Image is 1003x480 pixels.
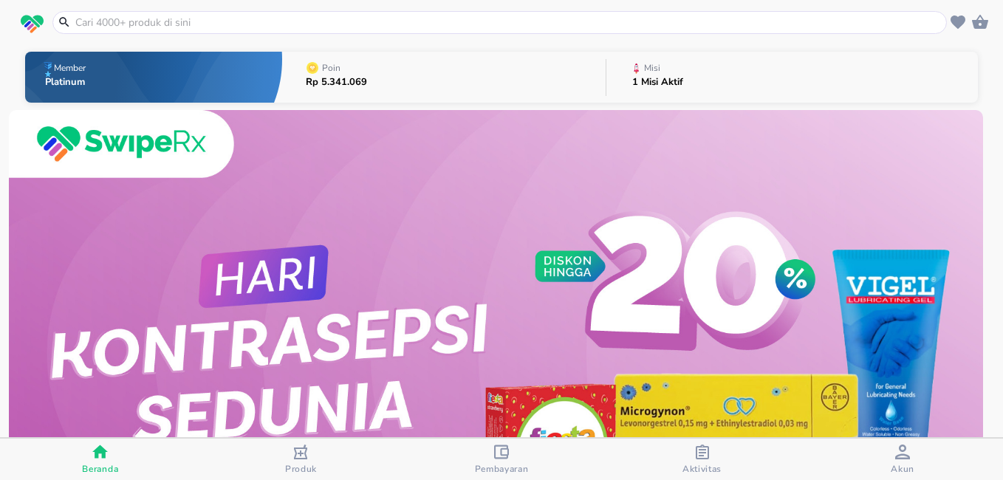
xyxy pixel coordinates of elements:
p: 1 Misi Aktif [632,78,683,87]
p: Misi [644,64,660,72]
span: Akun [891,463,914,475]
input: Cari 4000+ produk di sini [74,15,943,30]
span: Aktivitas [682,463,722,475]
button: PoinRp 5.341.069 [282,48,606,106]
button: Aktivitas [602,439,803,480]
span: Produk [285,463,317,475]
p: Rp 5.341.069 [306,78,367,87]
button: Misi1 Misi Aktif [606,48,978,106]
img: logo_swiperx_s.bd005f3b.svg [21,15,44,34]
p: Member [54,64,86,72]
p: Platinum [45,78,89,87]
button: Akun [802,439,1003,480]
span: Beranda [82,463,118,475]
p: Poin [322,64,340,72]
span: Pembayaran [475,463,529,475]
button: MemberPlatinum [25,48,282,106]
button: Pembayaran [401,439,602,480]
button: Produk [201,439,402,480]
